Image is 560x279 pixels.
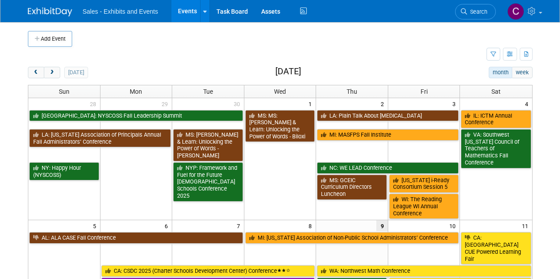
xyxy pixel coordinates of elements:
span: 1 [308,98,316,109]
a: NY: Happy Hour (NYSCOSS) [29,162,99,180]
span: 30 [233,98,244,109]
a: [GEOGRAPHIC_DATA]: NYSCOSS Fall Leadership Summit [29,110,243,122]
a: MI: MASFPS Fall Institute [317,129,459,141]
a: CA: CSDC 2025 (Charter Schools Development Center) Conference [101,265,315,277]
span: 9 [376,220,388,231]
span: 10 [448,220,460,231]
span: Sat [491,88,501,95]
button: next [44,67,60,78]
a: MI: [US_STATE] Association of Non-Public School Administrators’ Conference [245,232,459,244]
button: week [512,67,532,78]
button: Add Event [28,31,72,47]
span: Sun [59,88,70,95]
a: WA: Northwest Math Conference [317,265,531,277]
button: prev [28,67,44,78]
span: 2 [380,98,388,109]
span: Wed [274,88,286,95]
h2: [DATE] [275,67,301,76]
span: Search [467,8,487,15]
span: 4 [524,98,532,109]
span: 11 [521,220,532,231]
span: 8 [308,220,316,231]
a: IL: ICTM Annual Conference [461,110,531,128]
a: MS: GCEIC Curriculum Directors Luncheon [317,175,387,200]
span: Sales - Exhibits and Events [83,8,158,15]
span: Mon [130,88,142,95]
a: WI: The Reading League WI Annual Conference [389,194,459,219]
a: VA: Southwest [US_STATE] Council of Teachers of Mathematics Fall Conference [461,129,531,168]
img: Christine Lurz [507,3,524,20]
a: NYP: Framework and Fuel for the Future [DEMOGRAPHIC_DATA] Schools Conference 2025 [173,162,243,202]
a: AL: ALA CASE Fall Conference [29,232,243,244]
a: CA: [GEOGRAPHIC_DATA] CUE Powered Learning Fair [461,232,531,264]
img: ExhibitDay [28,8,72,16]
span: 6 [164,220,172,231]
a: MS: MS: [PERSON_NAME] & Learn: Unlocking the Power of Words - Biloxi [245,110,315,142]
span: 5 [92,220,100,231]
span: Thu [347,88,357,95]
span: 7 [236,220,244,231]
span: 29 [161,98,172,109]
button: month [489,67,512,78]
a: [US_STATE] i-Ready Consortium Session 5 [389,175,459,193]
a: LA: [US_STATE] Association of Principals Annual Fall Administrators’ Conference [29,129,171,147]
a: Search [455,4,496,19]
a: LA: Plain Talk About [MEDICAL_DATA] [317,110,459,122]
button: [DATE] [64,67,88,78]
span: Tue [203,88,213,95]
span: 3 [452,98,460,109]
span: Fri [421,88,428,95]
a: NC: WE LEAD Conference [317,162,459,174]
a: MS: [PERSON_NAME] & Learn: Unlocking the Power of Words - [PERSON_NAME] [173,129,243,161]
span: 28 [89,98,100,109]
